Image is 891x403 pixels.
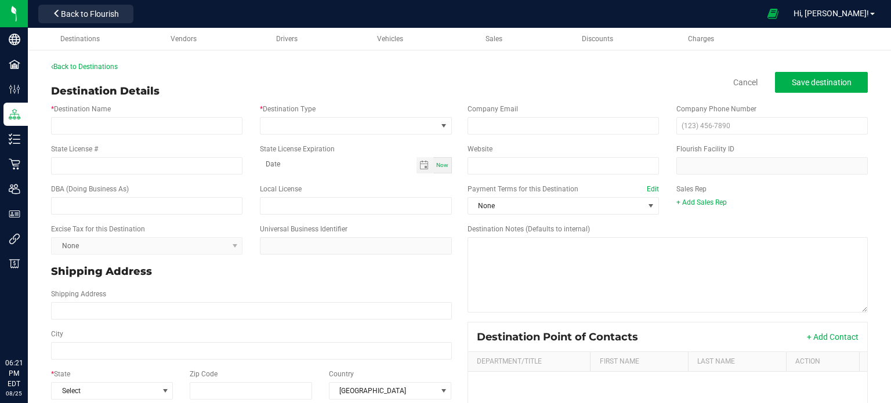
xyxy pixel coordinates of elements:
span: Charges [688,35,714,43]
button: + Add Contact [807,331,859,343]
span: Back to Flourish [61,9,119,19]
span: Vehicles [377,35,403,43]
iframe: Resource center unread badge [34,308,48,322]
label: Zip Code [190,369,218,379]
a: Cancel [733,77,758,88]
span: Hi, [PERSON_NAME]! [794,9,869,18]
inline-svg: Configuration [9,83,20,95]
th: Department/Title [468,352,591,372]
label: Destination Name [51,104,111,114]
inline-svg: Retail [9,158,20,170]
inline-svg: Billing [9,258,20,270]
th: Action [786,352,859,372]
a: + Add Sales Rep [676,198,727,206]
span: Select [52,383,158,399]
inline-svg: User Roles [9,208,20,220]
label: Payment Terms for this Destination [468,184,659,194]
div: Destination Details [51,83,160,99]
span: Now [436,162,448,168]
span: Drivers [276,35,298,43]
a: Edit [647,185,659,193]
span: Vendors [171,35,197,43]
label: Local License [260,184,302,194]
label: State License # [51,144,98,154]
label: Destination Type [260,104,316,114]
label: Sales Rep [676,184,707,194]
inline-svg: Facilities [9,59,20,70]
button: Save destination [775,72,868,93]
th: Last Name [688,352,786,372]
button: Back to Flourish [38,5,133,23]
span: Save destination [792,78,852,87]
inline-svg: Distribution [9,108,20,120]
span: Toggle calendar [416,157,433,173]
a: Back to Destinations [51,63,118,71]
inline-svg: Users [9,183,20,195]
label: Flourish Facility ID [676,144,734,154]
label: Website [468,144,492,154]
label: State [51,369,70,379]
iframe: Resource center [12,310,46,345]
label: Country [329,369,354,379]
span: Open Ecommerce Menu [760,2,786,25]
label: Shipping Address [51,289,106,299]
input: Date [260,157,416,172]
span: Sales [486,35,502,43]
label: Excise Tax for this Destination [51,224,145,234]
label: DBA (Doing Business As) [51,184,129,194]
label: Destination Notes (Defaults to internal) [468,224,590,234]
th: First Name [590,352,688,372]
label: Company Phone Number [676,104,756,114]
span: Discounts [582,35,613,43]
label: Universal Business Identifier [260,224,347,234]
input: (123) 456-7890 [676,117,868,135]
p: 06:21 PM EDT [5,358,23,389]
span: None [468,198,644,214]
inline-svg: Integrations [9,233,20,245]
span: [GEOGRAPHIC_DATA] [329,383,437,399]
label: Company Email [468,104,518,114]
label: City [51,329,63,339]
inline-svg: Company [9,34,20,45]
inline-svg: Inventory [9,133,20,145]
div: Destination Point of Contacts [477,331,647,343]
label: State License Expiration [260,144,335,154]
p: 08/25 [5,389,23,398]
p: Shipping Address [51,264,452,279]
span: Destinations [60,35,100,43]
